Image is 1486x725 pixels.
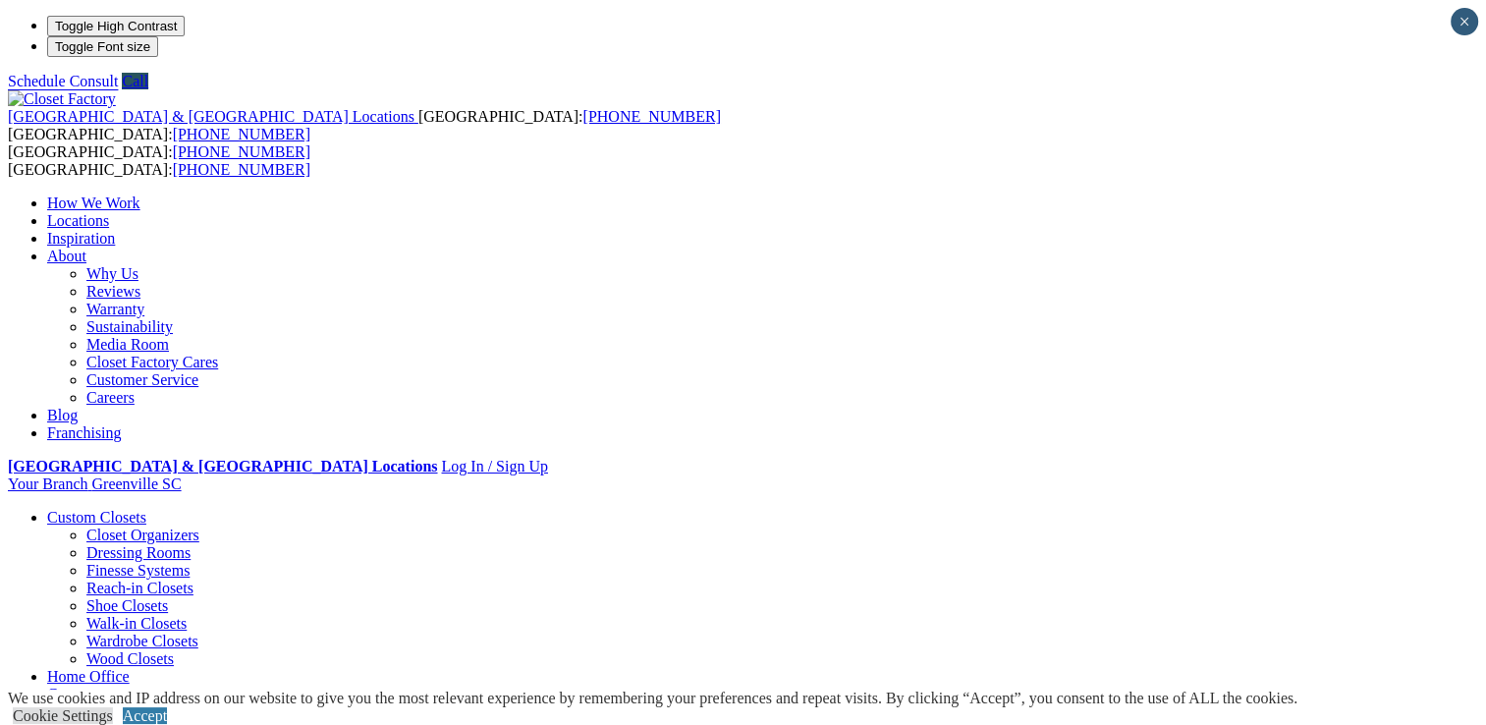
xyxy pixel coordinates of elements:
img: Closet Factory [8,90,116,108]
a: [GEOGRAPHIC_DATA] & [GEOGRAPHIC_DATA] Locations [8,458,437,474]
a: Shoe Closets [86,597,168,614]
a: Dressing Rooms [86,544,191,561]
span: Toggle High Contrast [55,19,177,33]
a: Closet Factory Cares [86,354,218,370]
span: [GEOGRAPHIC_DATA]: [GEOGRAPHIC_DATA]: [8,143,310,178]
a: Garage [47,686,92,702]
a: Accept [123,707,167,724]
a: Schedule Consult [8,73,118,89]
a: Call [122,73,148,89]
a: Why Us [86,265,138,282]
a: Customer Service [86,371,198,388]
a: Media Room [86,336,169,353]
button: Close [1451,8,1478,35]
a: Inspiration [47,230,115,247]
a: Wardrobe Closets [86,633,198,649]
a: Blog [47,407,78,423]
a: Franchising [47,424,122,441]
span: Greenville SC [91,475,181,492]
a: Locations [47,212,109,229]
span: Your Branch [8,475,87,492]
a: Walk-in Closets [86,615,187,632]
a: Wood Closets [86,650,174,667]
a: [PHONE_NUMBER] [173,126,310,142]
a: Your Branch Greenville SC [8,475,182,492]
div: We use cookies and IP address on our website to give you the most relevant experience by remember... [8,690,1297,707]
a: About [47,248,86,264]
button: Toggle Font size [47,36,158,57]
a: Sustainability [86,318,173,335]
a: [PHONE_NUMBER] [582,108,720,125]
a: Closet Organizers [86,527,199,543]
a: Log In / Sign Up [441,458,547,474]
span: [GEOGRAPHIC_DATA] & [GEOGRAPHIC_DATA] Locations [8,108,414,125]
a: Finesse Systems [86,562,190,579]
a: Home Office [47,668,130,685]
a: [PHONE_NUMBER] [173,143,310,160]
a: Careers [86,389,135,406]
a: How We Work [47,195,140,211]
a: Custom Closets [47,509,146,526]
a: [GEOGRAPHIC_DATA] & [GEOGRAPHIC_DATA] Locations [8,108,418,125]
button: Toggle High Contrast [47,16,185,36]
a: Cookie Settings [13,707,113,724]
span: Toggle Font size [55,39,150,54]
a: Reach-in Closets [86,580,193,596]
span: [GEOGRAPHIC_DATA]: [GEOGRAPHIC_DATA]: [8,108,721,142]
a: [PHONE_NUMBER] [173,161,310,178]
a: Reviews [86,283,140,300]
a: Warranty [86,301,144,317]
